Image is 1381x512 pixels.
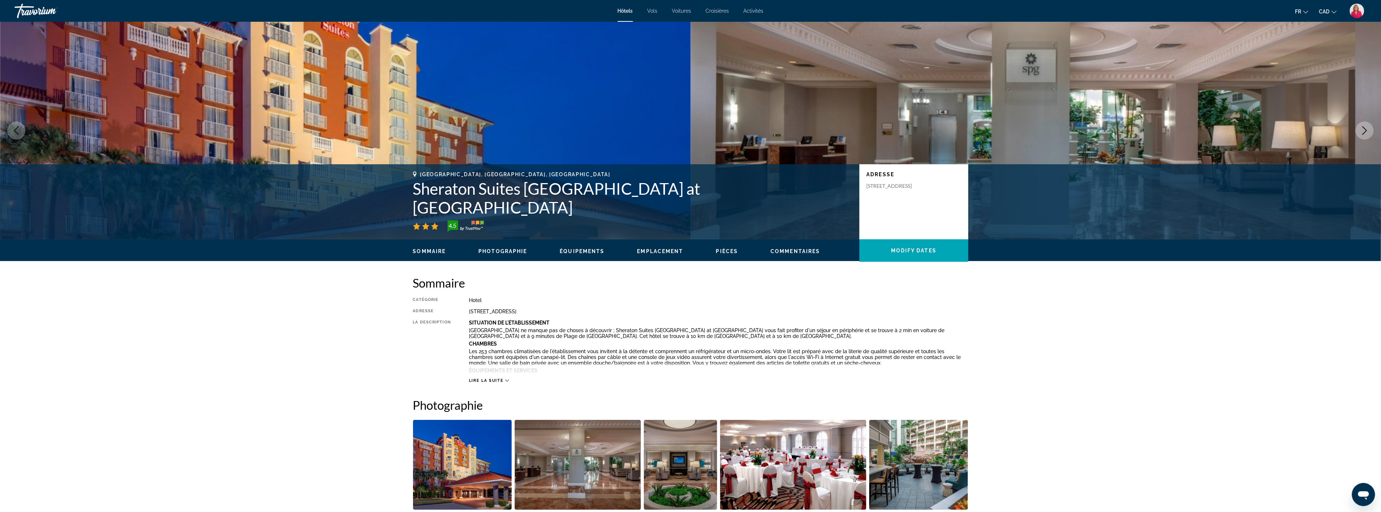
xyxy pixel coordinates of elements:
[15,1,87,20] a: Travorium
[869,420,968,510] button: Open full-screen image slider
[706,8,729,14] a: Croisières
[478,248,527,255] button: Photographie
[637,248,683,255] button: Emplacement
[1319,9,1330,15] span: CAD
[413,309,451,314] div: Adresse
[744,8,764,14] a: Activités
[469,341,497,347] b: Chambres
[637,248,683,254] span: Emplacement
[469,327,968,339] p: [GEOGRAPHIC_DATA] ne manque pas de choses à découvrir ; Sheraton Suites [GEOGRAPHIC_DATA] at [GEO...
[469,309,968,314] div: [STREET_ADDRESS]
[720,420,866,510] button: Open full-screen image slider
[891,248,936,253] span: Modify Dates
[420,172,610,177] span: [GEOGRAPHIC_DATA], [GEOGRAPHIC_DATA], [GEOGRAPHIC_DATA]
[1350,4,1364,18] img: User image
[647,8,658,14] a: Vols
[672,8,691,14] a: Voitures
[478,248,527,254] span: Photographie
[867,183,925,189] p: [STREET_ADDRESS]
[413,320,451,374] div: La description
[644,420,718,510] button: Open full-screen image slider
[1352,483,1375,506] iframe: Bouton de lancement de la fenêtre de messagerie
[469,378,509,383] button: Lire la suite
[859,239,968,262] button: Modify Dates
[445,221,460,230] div: 4.5
[771,248,820,255] button: Commentaires
[560,248,605,255] button: Équipements
[867,172,961,177] p: Adresse
[560,248,605,254] span: Équipements
[469,320,549,326] b: Situation De L'établissement
[469,297,968,303] div: Hotel
[413,179,852,217] h1: Sheraton Suites [GEOGRAPHIC_DATA] at [GEOGRAPHIC_DATA]
[1319,6,1337,17] button: Change currency
[1348,3,1366,18] button: User Menu
[1295,9,1302,15] span: fr
[1295,6,1308,17] button: Change language
[413,248,446,255] button: Sommaire
[413,276,968,290] h2: Sommaire
[469,348,968,366] p: Les 253 chambres climatisées de l'établissement vous invitent à la détente et comprennent un réfr...
[448,220,484,232] img: TrustYou guest rating badge
[515,420,641,510] button: Open full-screen image slider
[7,121,25,140] button: Previous image
[413,297,451,303] div: Catégorie
[413,420,512,510] button: Open full-screen image slider
[771,248,820,254] span: Commentaires
[716,248,738,255] button: Pièces
[1356,121,1374,140] button: Next image
[413,398,968,412] h2: Photographie
[716,248,738,254] span: Pièces
[469,378,503,383] span: Lire la suite
[413,248,446,254] span: Sommaire
[618,8,633,14] a: Hôtels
